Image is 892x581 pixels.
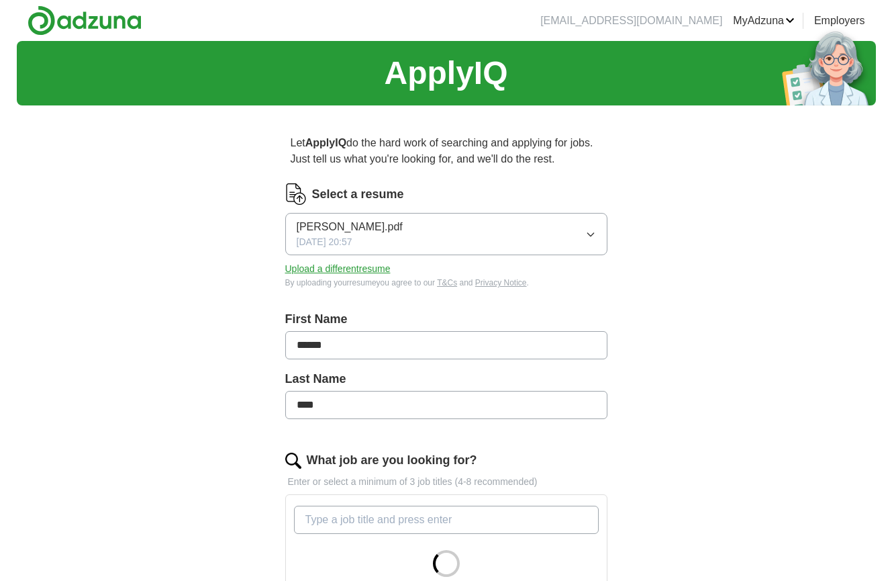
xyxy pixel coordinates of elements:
p: Let do the hard work of searching and applying for jobs. Just tell us what you're looking for, an... [285,130,607,173]
div: By uploading your resume you agree to our and . [285,277,607,289]
img: CV Icon [285,183,307,205]
button: Upload a differentresume [285,262,391,276]
strong: ApplyIQ [305,137,346,148]
p: Enter or select a minimum of 3 job titles (4-8 recommended) [285,475,607,489]
img: search.png [285,453,301,469]
h1: ApplyIQ [384,49,507,97]
input: Type a job title and press enter [294,506,599,534]
span: [PERSON_NAME].pdf [297,219,403,235]
a: Employers [814,13,865,29]
span: [DATE] 20:57 [297,235,352,249]
label: What job are you looking for? [307,451,477,470]
a: MyAdzuna [733,13,795,29]
a: T&Cs [437,278,457,287]
label: First Name [285,310,607,328]
label: Select a resume [312,185,404,204]
a: Privacy Notice [475,278,527,287]
img: Adzuna logo [28,5,142,36]
li: [EMAIL_ADDRESS][DOMAIN_NAME] [540,13,722,29]
button: [PERSON_NAME].pdf[DATE] 20:57 [285,213,607,255]
label: Last Name [285,370,607,388]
